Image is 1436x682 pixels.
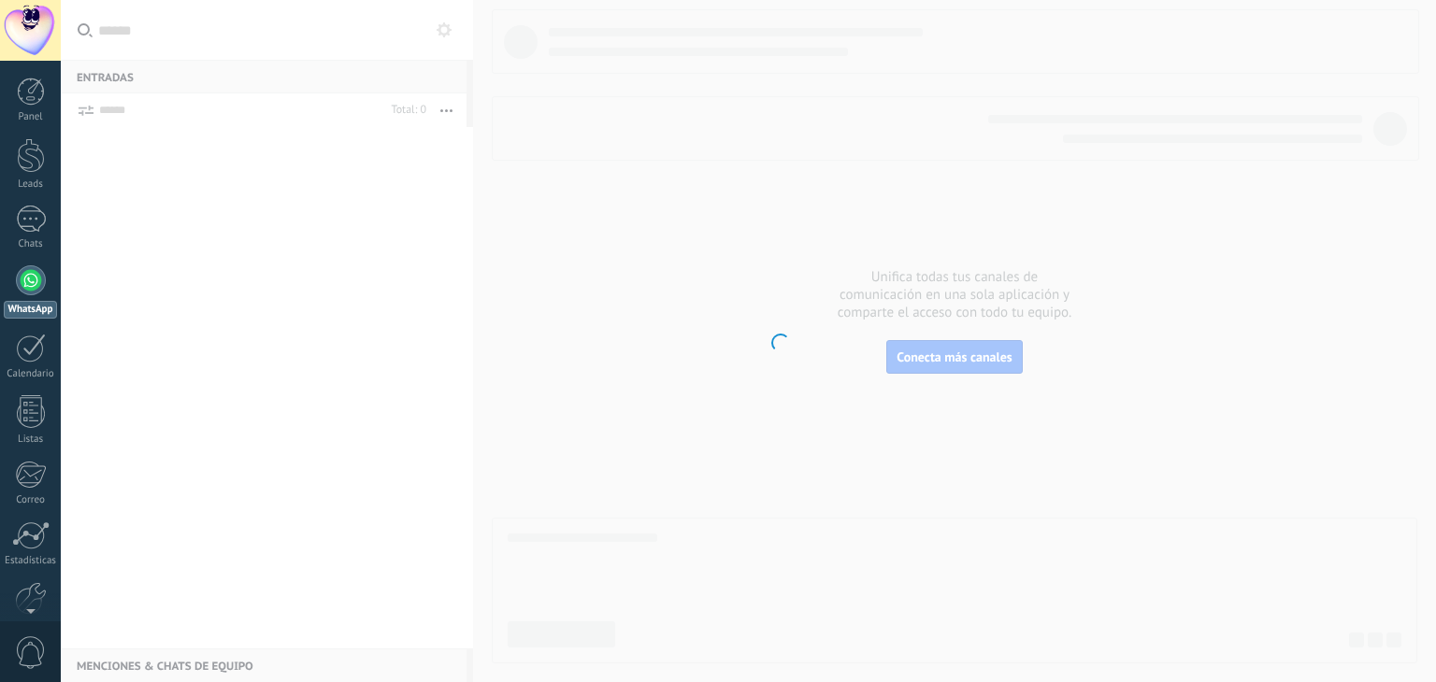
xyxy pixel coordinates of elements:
div: Calendario [4,368,58,380]
div: Chats [4,238,58,250]
div: Leads [4,178,58,191]
div: Correo [4,494,58,506]
div: WhatsApp [4,301,57,319]
div: Listas [4,433,58,446]
div: Panel [4,111,58,123]
div: Estadísticas [4,555,58,567]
